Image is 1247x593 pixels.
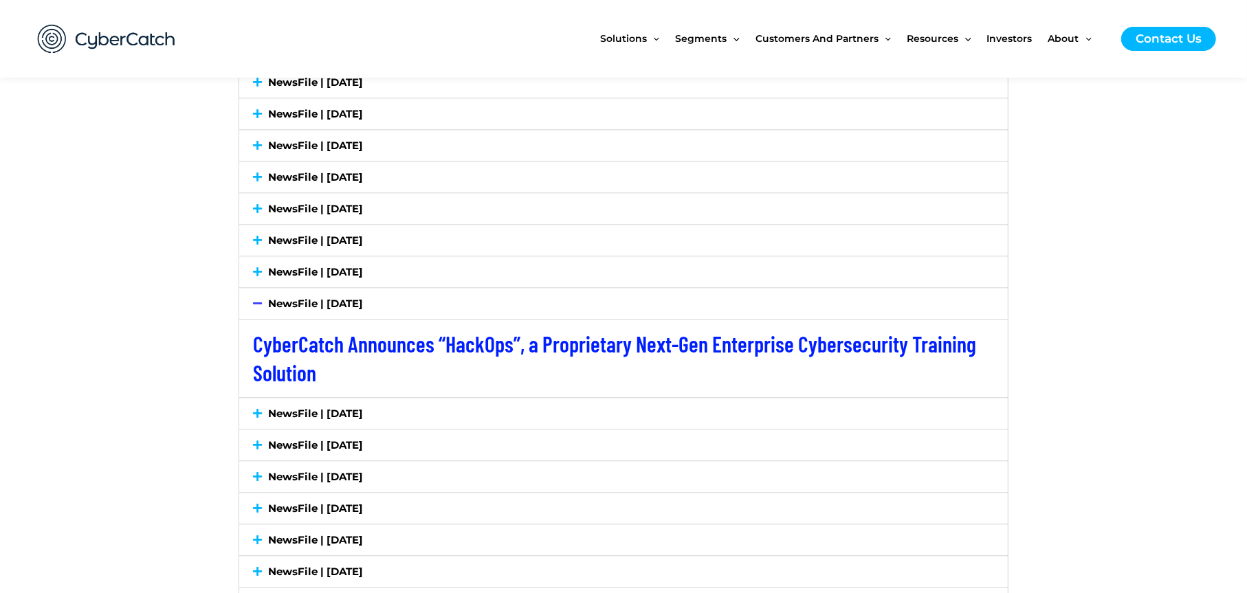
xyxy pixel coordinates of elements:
span: Solutions [600,10,647,67]
span: Menu Toggle [1079,10,1092,67]
a: NewsFile | [DATE] [269,76,364,89]
a: NewsFile | [DATE] [269,234,364,247]
a: NewsFile | [DATE] [269,265,364,278]
a: NewsFile | [DATE] [269,202,364,215]
span: Resources [907,10,958,67]
span: Investors [987,10,1033,67]
a: NewsFile | [DATE] [269,502,364,515]
a: NewsFile | [DATE] [269,170,364,183]
a: Investors [987,10,1048,67]
span: About [1048,10,1079,67]
span: Segments [675,10,727,67]
a: Contact Us [1121,27,1216,51]
a: NewsFile | [DATE] [269,565,364,578]
a: NewsFile | [DATE] [269,438,364,451]
span: Menu Toggle [879,10,891,67]
a: NewsFile | [DATE] [269,107,364,120]
span: Menu Toggle [647,10,659,67]
span: Menu Toggle [958,10,971,67]
span: Menu Toggle [727,10,739,67]
a: NewsFile | [DATE] [269,139,364,152]
a: NewsFile | [DATE] [269,470,364,483]
a: CyberCatch Announces “HackOps”, a Proprietary Next-Gen Enterprise Cybersecurity Training Solution [253,331,976,385]
a: NewsFile | [DATE] [269,533,364,546]
img: CyberCatch [24,10,189,67]
span: Customers and Partners [755,10,879,67]
a: NewsFile | [DATE] [269,297,364,310]
nav: Site Navigation: New Main Menu [600,10,1107,67]
a: NewsFile | [DATE] [269,407,364,420]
